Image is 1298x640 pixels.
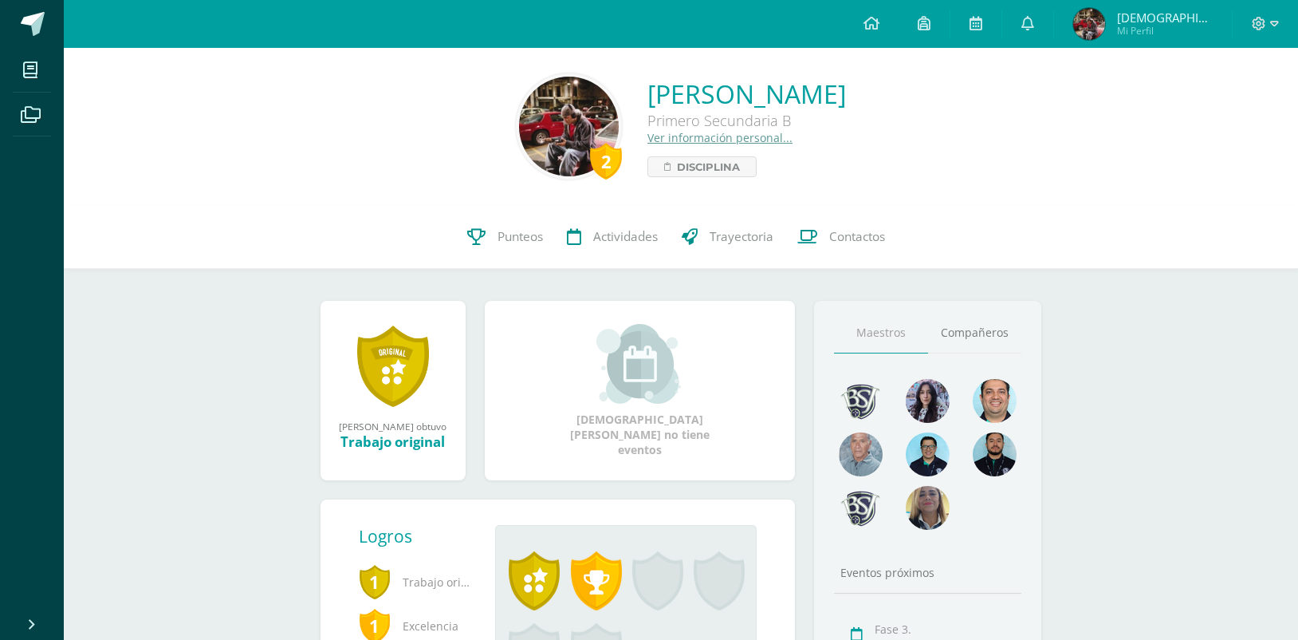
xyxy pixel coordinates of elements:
img: d483e71d4e13296e0ce68ead86aec0b8.png [839,486,883,530]
div: 2 [590,143,622,180]
img: 31702bfb268df95f55e840c80866a926.png [906,379,950,423]
span: Disciplina [677,157,740,176]
div: [DEMOGRAPHIC_DATA][PERSON_NAME] no tiene eventos [560,324,719,457]
img: d220431ed6a2715784848fdc026b3719.png [906,433,950,476]
img: 677c00e80b79b0324b531866cf3fa47b.png [973,379,1017,423]
img: 921ff2da33ab9bb87c451ea21141d2cf.png [519,77,619,176]
span: Trabajo original [359,560,470,604]
div: Fase 3. [875,622,1017,637]
div: Logros [359,525,483,547]
a: Trayectoria [670,205,785,269]
span: 1 [359,563,391,600]
span: Trayectoria [710,228,773,245]
div: Primero Secundaria B [647,111,846,130]
div: Eventos próximos [834,565,1022,580]
div: [PERSON_NAME] obtuvo [336,420,450,433]
span: Mi Perfil [1117,24,1213,38]
img: 9eafe38a88bfc982dd86854cc727d639.png [839,379,883,423]
a: Compañeros [928,313,1022,354]
span: Punteos [498,228,543,245]
a: Ver información personal... [647,130,793,145]
div: Trabajo original [336,433,450,451]
a: Punteos [455,205,555,269]
a: Contactos [785,205,897,269]
img: 2207c9b573316a41e74c87832a091651.png [973,433,1017,476]
img: event_small.png [596,324,683,404]
span: [DEMOGRAPHIC_DATA][PERSON_NAME] [1117,10,1213,26]
a: Disciplina [647,156,757,177]
a: [PERSON_NAME] [647,77,846,111]
a: Maestros [834,313,928,354]
span: Contactos [829,228,885,245]
a: Actividades [555,205,670,269]
span: Actividades [593,228,658,245]
img: 55ac31a88a72e045f87d4a648e08ca4b.png [839,433,883,476]
img: e2f65459d4aaef35ad99b0eddf3b3a84.png [1073,8,1105,40]
img: aa9857ee84d8eb936f6c1e33e7ea3df6.png [906,486,950,530]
